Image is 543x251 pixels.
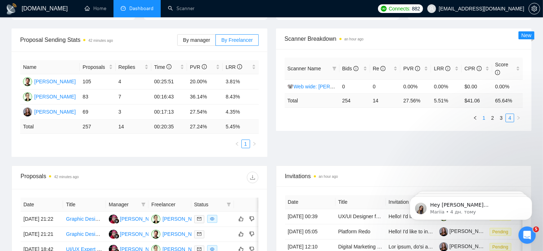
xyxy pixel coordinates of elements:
img: upwork-logo.png [381,6,387,12]
span: LRR [226,64,242,70]
td: 27.54% [187,105,223,120]
th: Date [285,195,335,209]
td: 36.14% [187,89,223,105]
img: gigradar-bm.png [114,219,119,224]
span: Time [154,64,172,70]
td: 83 [80,89,115,105]
a: Digital Marketing Expert Wanted, Wordpress, Canva, High Level [338,244,482,250]
td: Platform Redo [335,224,386,239]
iframe: Intercom notifications повідомлення [399,181,543,232]
a: searchScanner [168,5,195,12]
span: By manager [183,37,210,43]
a: UX/UI Designer for Startup [338,213,399,219]
td: [DATE] 21:22 [21,212,63,227]
td: $ 41.06 [462,93,492,107]
a: Platform Redo [338,229,370,234]
td: UX/UI Designer for Startup [335,209,386,224]
span: info-circle [237,64,242,69]
span: info-circle [415,66,420,71]
span: info-circle [166,64,172,69]
span: Status [194,201,224,208]
a: homeHome [85,5,106,12]
td: 3 [116,105,151,120]
span: filter [141,202,146,207]
img: D [109,215,118,224]
a: Graphic Designer for B2B SaaS Website Design [66,231,174,237]
span: Proposals [83,63,107,71]
time: an hour ago [319,175,338,179]
td: 0.00% [492,79,523,93]
span: mail [197,217,201,221]
td: 4 [116,74,151,89]
td: 27.56 % [400,93,431,107]
td: 257 [80,120,115,134]
button: right [514,114,523,122]
td: 27.24 % [187,120,223,134]
span: New [521,32,531,38]
a: 🐨Web wide: [PERSON_NAME] 03/07 bid in range [288,84,402,89]
img: VK [23,92,32,101]
span: Dashboard [129,5,153,12]
td: 00:20:35 [151,120,187,134]
th: Date [21,198,63,212]
span: right [516,116,521,120]
li: Next Page [250,140,259,148]
td: 0 [370,79,401,93]
span: Proposal Sending Stats [20,35,177,44]
span: Pending [490,243,511,251]
span: filter [225,199,232,210]
div: [PERSON_NAME] [34,108,76,116]
a: D[PERSON_NAME] [109,231,161,237]
td: 0.00% [431,79,462,93]
span: 5 [533,226,539,232]
span: eye [210,217,214,221]
div: [PERSON_NAME] [163,215,204,223]
td: [DATE] 00:39 [285,209,335,224]
td: Total [20,120,80,134]
td: 105 [80,74,115,89]
th: Proposals [80,60,115,74]
span: LRR [434,66,450,71]
span: CPR [464,66,481,71]
td: 14 [370,93,401,107]
button: dislike [248,215,256,223]
span: Bids [342,66,359,71]
td: [DATE] 05:05 [285,224,335,239]
span: Manager [109,201,138,208]
td: 7 [116,89,151,105]
span: info-circle [202,64,207,69]
th: Name [20,60,80,74]
th: Freelancer [148,198,191,212]
td: 0 [339,79,370,93]
span: left [235,142,239,146]
td: 69 [80,105,115,120]
a: D[PERSON_NAME] [109,216,161,221]
span: filter [332,66,337,71]
li: Previous Page [233,140,241,148]
img: VK [151,215,160,224]
td: 254 [339,93,370,107]
span: info-circle [353,66,359,71]
span: Scanner Name [288,66,321,71]
td: 8.43% [223,89,258,105]
span: user [429,6,434,11]
time: an hour ago [344,37,364,41]
div: [PERSON_NAME] [34,78,76,85]
span: info-circle [445,66,450,71]
span: left [473,116,477,120]
td: 00:25:51 [151,74,187,89]
td: Total [285,93,339,107]
div: [PERSON_NAME] [120,230,161,238]
span: setting [529,6,540,12]
li: Previous Page [471,114,480,122]
li: Next Page [514,114,523,122]
a: 1 [242,140,250,148]
span: filter [331,63,338,74]
a: RV[PERSON_NAME] [151,231,204,237]
span: Pending [490,228,511,236]
li: 4 [506,114,514,122]
div: [PERSON_NAME] [120,215,161,223]
img: RV [151,230,160,239]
